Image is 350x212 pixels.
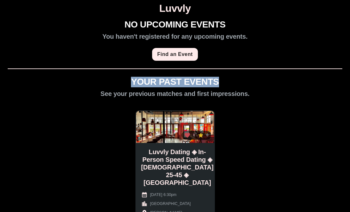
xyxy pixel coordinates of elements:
h2: You haven't registered for any upcoming events. [102,33,248,45]
h1: Luvvly [3,3,347,14]
h2: See your previous matches and first impressions. [101,90,250,98]
p: [DATE] 6:30pm [150,192,177,198]
a: Find an Event [152,48,198,61]
p: 0 [193,133,195,137]
h1: YOUR PAST EVENTS [131,77,219,87]
p: [GEOGRAPHIC_DATA] [150,201,191,207]
h1: NO UPCOMING EVENTS [125,20,226,30]
h2: Luvvly Dating ◈ In-Person Speed Dating ◈ [DEMOGRAPHIC_DATA] 25-45 ◈ [GEOGRAPHIC_DATA] [141,148,214,186]
p: 0 [207,133,208,137]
